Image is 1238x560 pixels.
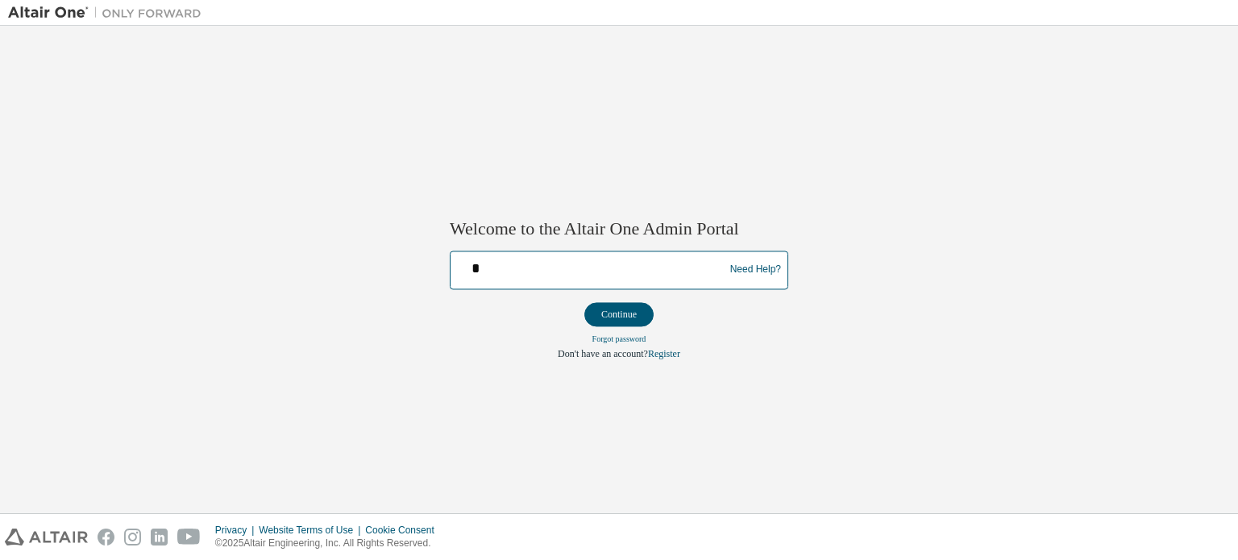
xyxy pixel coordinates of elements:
h2: Welcome to the Altair One Admin Portal [450,218,788,241]
a: Register [648,348,680,359]
p: © 2025 Altair Engineering, Inc. All Rights Reserved. [215,537,444,550]
img: facebook.svg [98,529,114,545]
img: Altair One [8,5,210,21]
div: Cookie Consent [365,524,443,537]
div: Privacy [215,524,259,537]
a: Forgot password [592,334,646,343]
button: Continue [584,302,654,326]
img: youtube.svg [177,529,201,545]
div: Website Terms of Use [259,524,365,537]
img: linkedin.svg [151,529,168,545]
a: Need Help? [730,270,781,271]
span: Don't have an account? [558,348,648,359]
img: altair_logo.svg [5,529,88,545]
img: instagram.svg [124,529,141,545]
